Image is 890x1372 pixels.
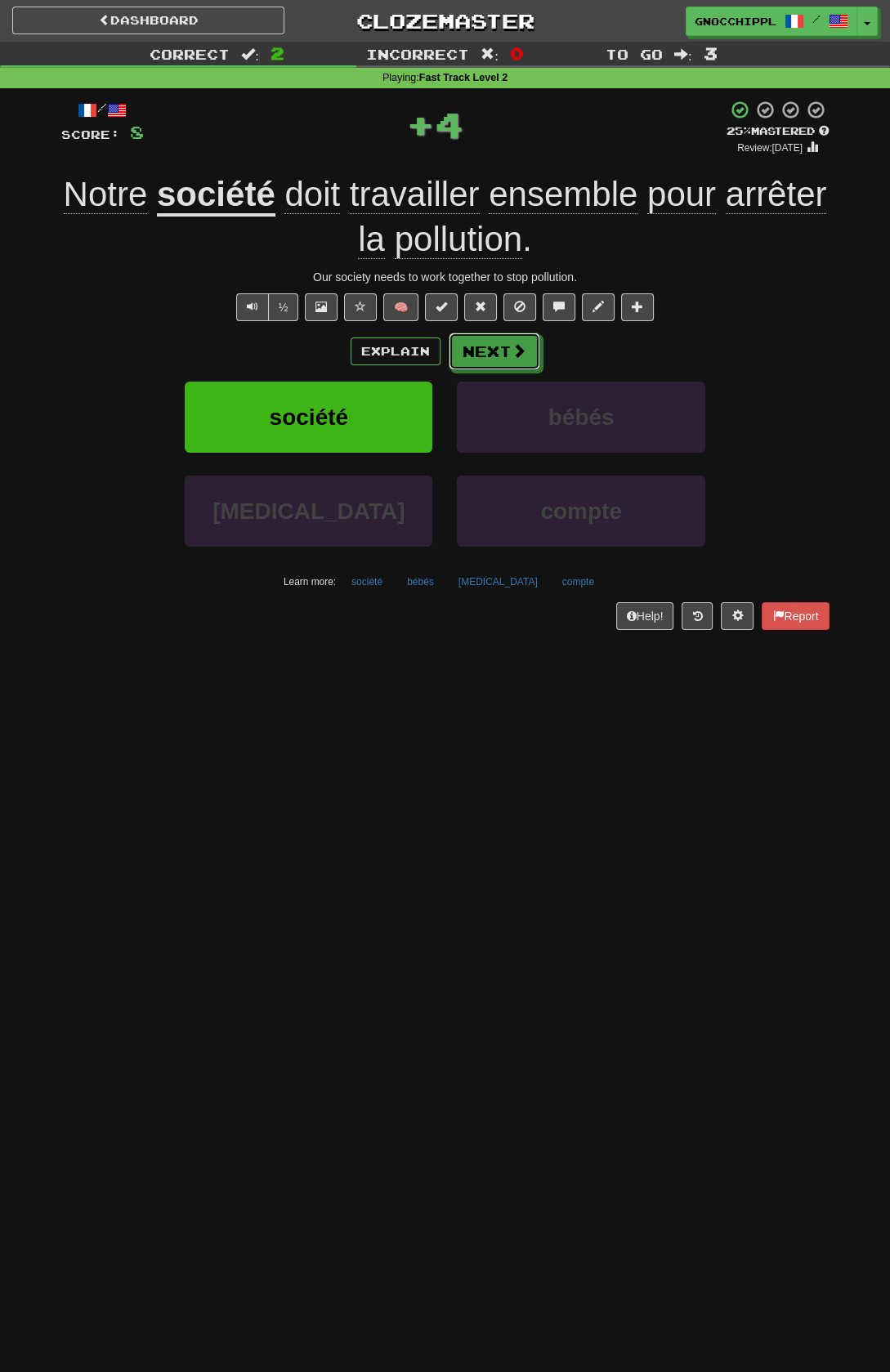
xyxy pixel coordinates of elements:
[553,570,603,594] button: compte
[737,142,803,154] small: Review: [DATE]
[61,127,120,141] span: Score:
[305,293,338,321] button: Show image (alt+x)
[464,293,497,321] button: Reset to 0% Mastered (alt+r)
[682,602,713,630] button: Round history (alt+y)
[236,293,269,321] button: Play sentence audio (ctl+space)
[686,7,857,36] a: gnocchippl /
[342,570,391,594] button: société
[212,498,405,524] span: [MEDICAL_DATA]
[726,175,827,214] span: arrêter
[351,337,441,365] button: Explain
[241,47,259,61] span: :
[457,382,704,453] button: bébés
[812,13,821,25] span: /
[284,175,340,214] span: doit
[481,47,499,61] span: :
[233,293,299,321] div: Text-to-speech controls
[284,576,336,588] small: Learn more:
[366,46,469,62] span: Incorrect
[275,175,827,259] span: .
[727,124,751,137] span: 25 %
[695,14,776,29] span: gnocchippl
[704,43,718,63] span: 3
[271,43,284,63] span: 2
[150,46,230,62] span: Correct
[398,570,443,594] button: bébés
[185,382,432,453] button: société
[268,293,299,321] button: ½
[582,293,615,321] button: Edit sentence (alt+d)
[435,104,463,145] span: 4
[674,47,692,61] span: :
[727,124,830,139] div: Mastered
[185,476,432,547] button: [MEDICAL_DATA]
[647,175,716,214] span: pour
[606,46,663,62] span: To go
[762,602,829,630] button: Report
[543,293,575,321] button: Discuss sentence (alt+u)
[270,404,349,430] span: société
[406,100,435,149] span: +
[383,293,418,321] button: 🧠
[621,293,654,321] button: Add to collection (alt+a)
[489,175,637,214] span: ensemble
[61,269,830,285] div: Our society needs to work together to stop pollution.
[457,476,704,547] button: compte
[358,220,385,259] span: la
[395,220,522,259] span: pollution
[130,122,144,142] span: 8
[540,498,622,524] span: compte
[449,333,540,370] button: Next
[64,175,148,214] span: Notre
[350,175,480,214] span: travailler
[61,100,144,120] div: /
[12,7,284,34] a: Dashboard
[157,175,275,217] u: société
[419,72,508,83] strong: Fast Track Level 2
[616,602,674,630] button: Help!
[548,404,615,430] span: bébés
[510,43,524,63] span: 0
[425,293,458,321] button: Set this sentence to 100% Mastered (alt+m)
[344,293,377,321] button: Favorite sentence (alt+f)
[449,570,547,594] button: [MEDICAL_DATA]
[503,293,536,321] button: Ignore sentence (alt+i)
[309,7,581,35] a: Clozemaster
